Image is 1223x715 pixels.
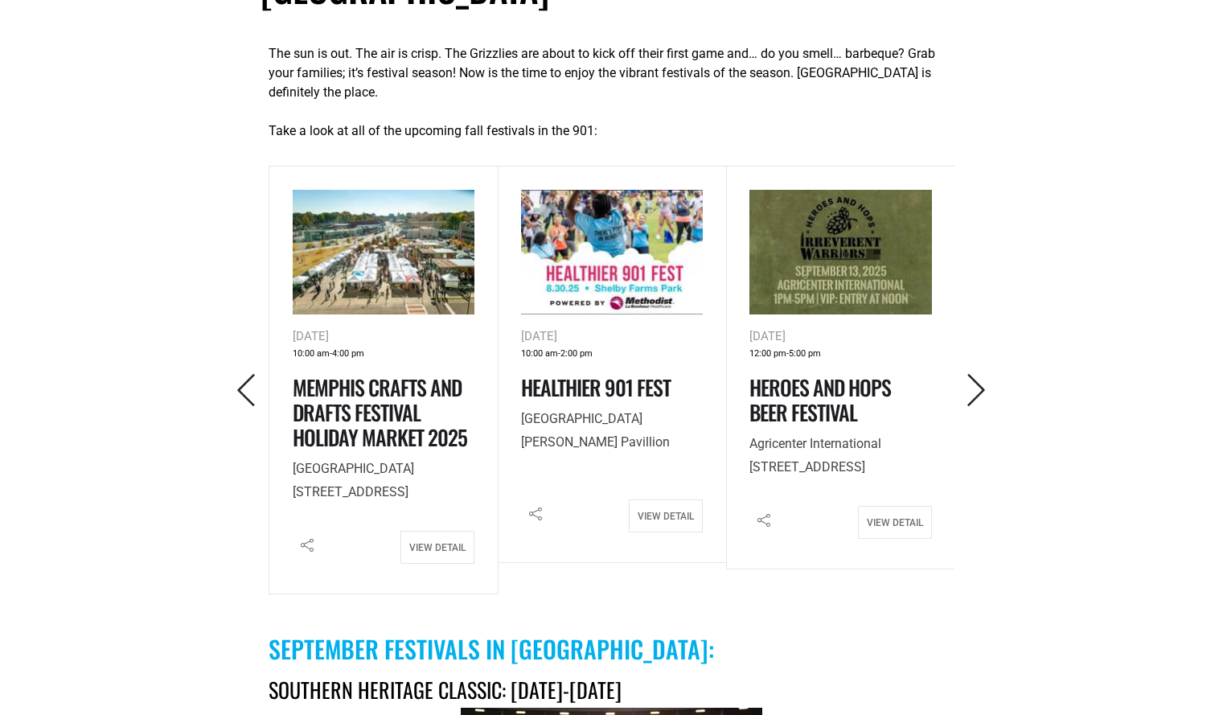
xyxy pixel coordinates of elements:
[749,346,786,363] span: 12:00 pm
[269,121,954,141] p: Take a look at all of the upcoming fall festivals in the 901:
[521,499,550,528] i: Share
[521,372,671,403] a: Healthier 901 Fest
[332,346,364,363] span: 4:00 pm
[749,436,881,451] span: Agricenter International
[749,190,931,314] img: Event flyer for "Irreverent Warriors: Heroes and Hops"—a craft beer festival on September 13, 202...
[960,374,993,407] i: Next
[230,374,263,407] i: Previous
[293,458,474,504] p: [STREET_ADDRESS]
[521,346,703,363] div: -
[749,346,931,363] div: -
[521,190,703,314] img: A group exercises outdoors at an event featuring a Healthier 901 Fest sign, promoting the August ...
[858,506,932,539] a: View Detail
[269,635,954,664] h2: SEPTEMBER Festivals in [GEOGRAPHIC_DATA]:
[521,408,703,454] p: [PERSON_NAME] Pavillion
[629,499,703,532] a: View Detail
[521,346,558,363] span: 10:00 am
[400,531,474,564] a: View Detail
[269,677,954,702] h3: Southern Heritage Classic: [DATE]-[DATE]
[293,346,330,363] span: 10:00 am
[749,329,786,343] span: [DATE]
[293,461,414,476] span: [GEOGRAPHIC_DATA]
[789,346,821,363] span: 5:00 pm
[224,372,269,410] button: Previous
[293,190,474,314] img: Aerial view of an outdoor Holiday Market with white tents, vendors, and crowds of people on a sun...
[293,329,329,343] span: [DATE]
[293,346,474,363] div: -
[749,372,891,428] a: Heroes and Hops Beer Festival
[521,411,642,426] span: [GEOGRAPHIC_DATA]
[749,506,778,535] i: Share
[293,372,467,453] a: Memphis Crafts and Drafts Festival Holiday Market 2025
[749,433,931,479] p: [STREET_ADDRESS]
[269,44,954,102] p: The sun is out. The air is crisp. The Grizzlies are about to kick off their first game and… do yo...
[521,329,557,343] span: [DATE]
[293,531,322,560] i: Share
[560,346,593,363] span: 2:00 pm
[954,372,999,410] button: Next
